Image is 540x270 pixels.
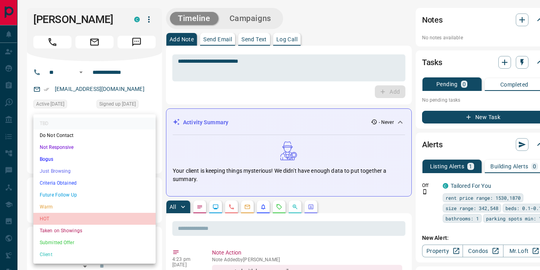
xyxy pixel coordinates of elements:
li: Client [33,249,156,260]
li: Taken on Showings [33,225,156,237]
li: Future Follow Up [33,189,156,201]
li: Warm [33,201,156,213]
li: Criteria Obtained [33,177,156,189]
li: Just Browsing [33,165,156,177]
li: Not Responsive [33,141,156,153]
li: Bogus [33,153,156,165]
li: Do Not Contact [33,129,156,141]
li: Submitted Offer [33,237,156,249]
li: HOT [33,213,156,225]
